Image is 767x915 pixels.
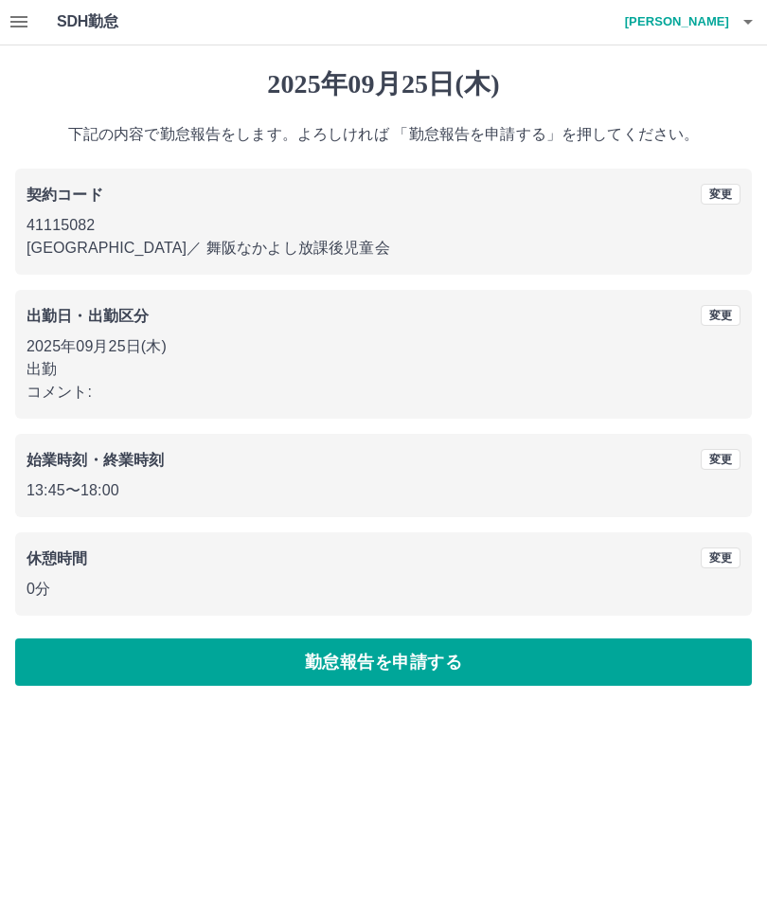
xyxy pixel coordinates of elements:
[701,450,740,471] button: 変更
[701,185,740,206] button: 変更
[27,551,88,567] b: 休憩時間
[27,359,740,382] p: 出勤
[27,382,740,404] p: コメント:
[15,69,752,101] h1: 2025年09月25日(木)
[27,336,740,359] p: 2025年09月25日(木)
[27,453,164,469] b: 始業時刻・終業時刻
[27,579,740,601] p: 0分
[27,188,103,204] b: 契約コード
[15,639,752,687] button: 勤怠報告を申請する
[15,124,752,147] p: 下記の内容で勤怠報告をします。よろしければ 「勤怠報告を申請する」を押してください。
[27,309,149,325] b: 出勤日・出勤区分
[27,215,740,238] p: 41115082
[27,480,740,503] p: 13:45 〜 18:00
[27,238,740,260] p: [GEOGRAPHIC_DATA] ／ 舞阪なかよし放課後児童会
[701,548,740,569] button: 変更
[701,306,740,327] button: 変更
